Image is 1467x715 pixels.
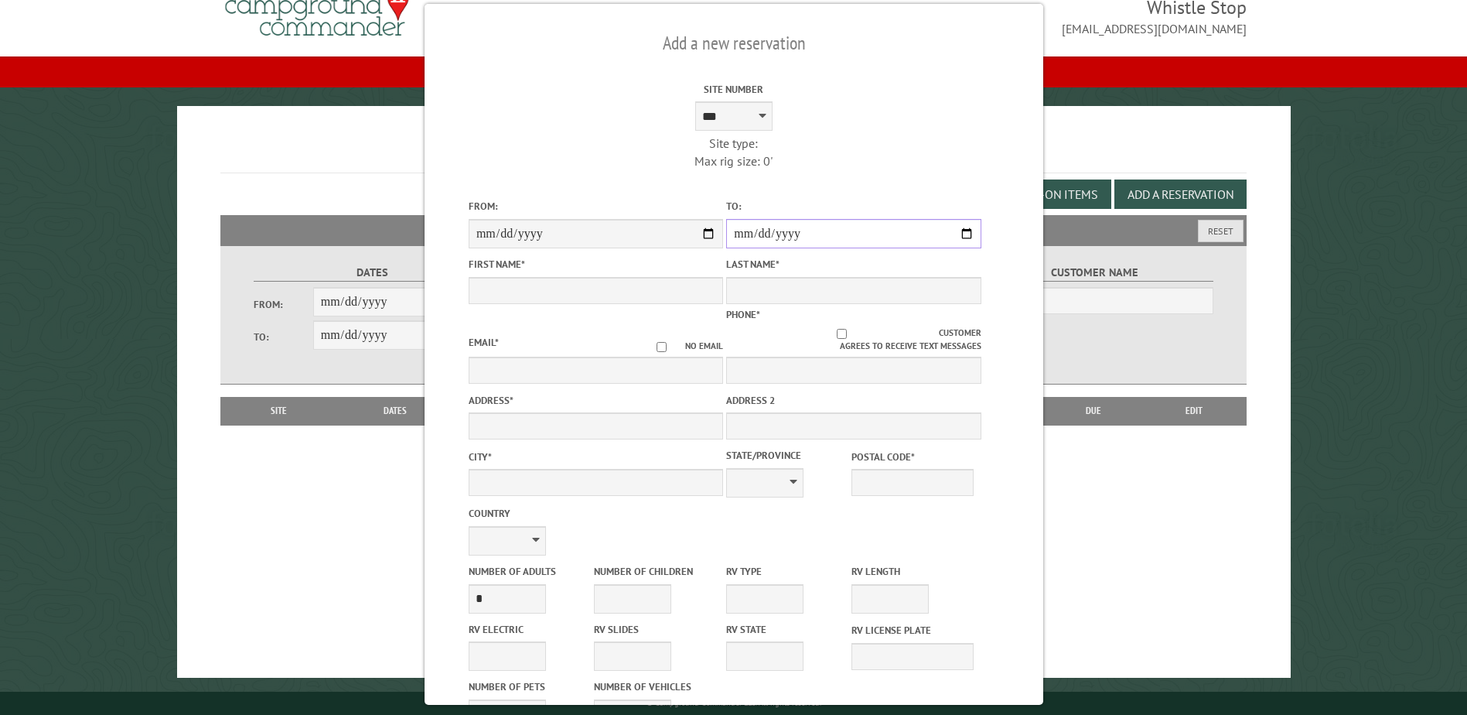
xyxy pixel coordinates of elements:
label: RV Slides [593,622,715,637]
label: RV State [726,622,848,637]
button: Edit Add-on Items [978,180,1111,209]
button: Reset [1198,220,1244,242]
label: Address [468,393,722,408]
div: Site type: [606,135,861,152]
label: From: [468,199,722,214]
label: State/Province [726,448,848,463]
label: Customer agrees to receive text messages [726,327,981,353]
label: To: [254,330,312,344]
label: RV License Plate [851,623,974,638]
label: Number of Children [593,564,715,579]
label: Number of Vehicles [593,679,715,694]
label: Site Number [606,82,861,97]
label: Phone [726,308,760,321]
label: From: [254,297,312,312]
th: Dates [329,397,462,425]
label: Country [468,506,722,521]
label: Number of Adults [468,564,590,579]
th: Edit [1142,397,1247,425]
h1: Reservations [220,131,1246,173]
label: RV Length [851,564,974,579]
small: © Campground Commander LLC. All rights reserved. [647,698,821,708]
label: City [468,450,722,464]
th: Due [1045,397,1142,425]
th: Site [228,397,329,425]
label: To: [726,199,981,214]
h2: Add a new reservation [468,29,998,58]
label: Number of Pets [468,679,590,694]
input: No email [638,342,685,352]
label: Email [468,336,498,349]
label: Postal Code [851,450,974,464]
label: RV Type [726,564,848,579]
button: Add a Reservation [1114,180,1247,209]
label: Last Name [726,257,981,272]
input: Customer agrees to receive text messages [745,329,939,339]
label: Dates [254,264,490,282]
label: Address 2 [726,393,981,408]
label: Customer Name [977,264,1213,282]
label: RV Electric [468,622,590,637]
div: Max rig size: 0' [606,152,861,169]
label: First Name [468,257,722,272]
label: No email [638,340,723,353]
h2: Filters [220,215,1246,245]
